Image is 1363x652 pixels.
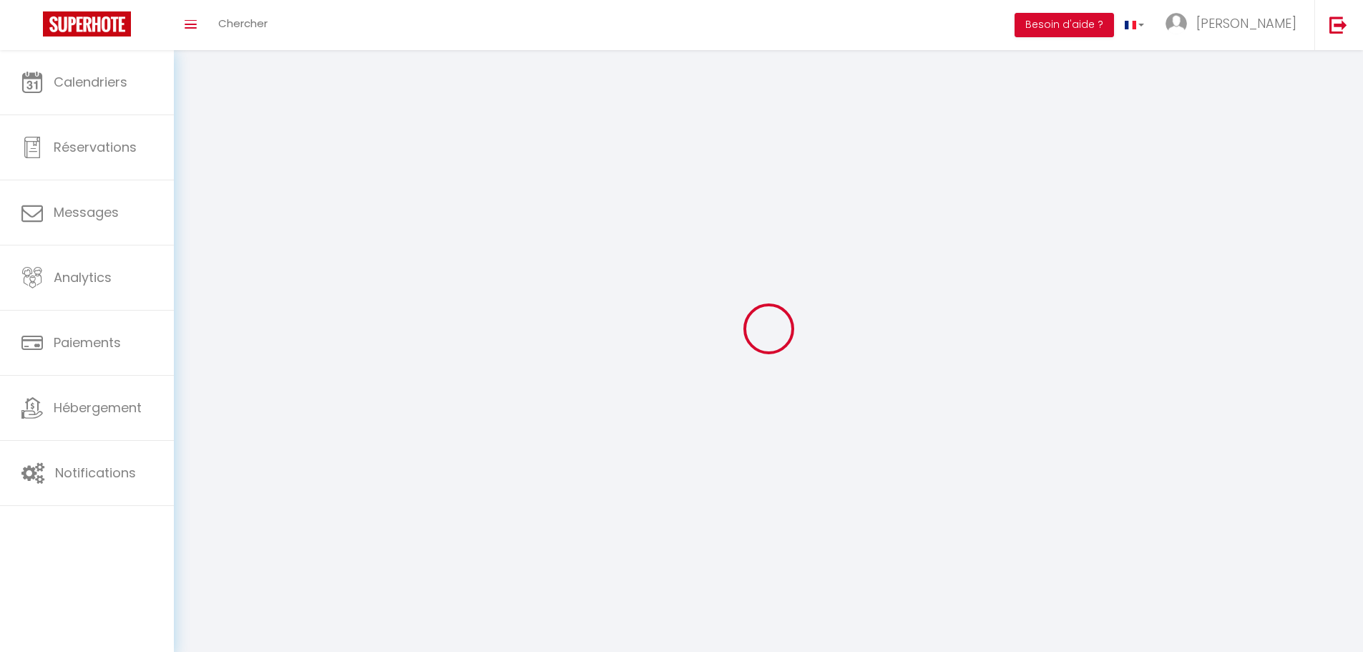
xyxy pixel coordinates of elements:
span: Calendriers [54,73,127,91]
span: Chercher [218,16,268,31]
img: logout [1329,16,1347,34]
span: Messages [54,203,119,221]
span: Analytics [54,268,112,286]
button: Besoin d'aide ? [1015,13,1114,37]
span: Paiements [54,334,121,351]
span: [PERSON_NAME] [1196,14,1296,32]
img: ... [1166,13,1187,34]
span: Notifications [55,464,136,482]
span: Réservations [54,138,137,156]
img: Super Booking [43,11,131,37]
button: Ouvrir le widget de chat LiveChat [11,6,54,49]
span: Hébergement [54,399,142,417]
